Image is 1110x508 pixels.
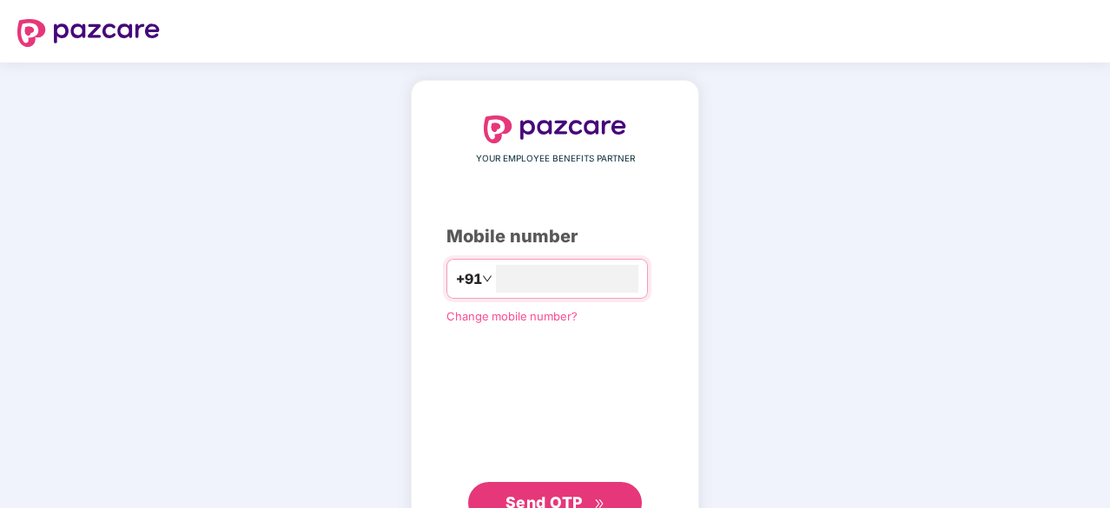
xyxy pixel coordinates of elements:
span: down [482,274,492,284]
img: logo [484,115,626,143]
span: YOUR EMPLOYEE BENEFITS PARTNER [476,152,635,166]
span: +91 [456,268,482,290]
div: Mobile number [446,223,664,250]
a: Change mobile number? [446,309,578,323]
img: logo [17,19,160,47]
